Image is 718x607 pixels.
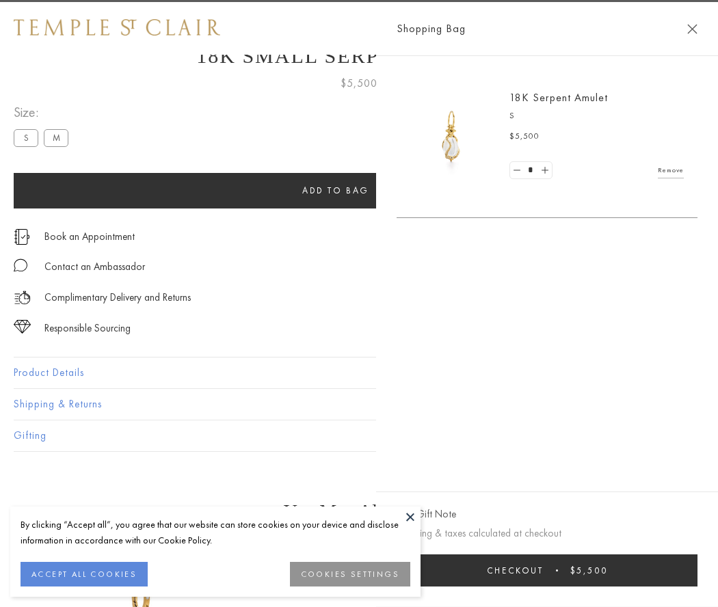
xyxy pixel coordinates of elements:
span: Size: [14,101,74,124]
span: Shopping Bag [397,20,466,38]
img: icon_sourcing.svg [14,320,31,334]
label: M [44,129,68,146]
p: Shipping & taxes calculated at checkout [397,525,697,542]
a: 18K Serpent Amulet [509,90,608,105]
button: Add to bag [14,173,658,208]
label: S [14,129,38,146]
img: P51836-E11SERPPV [410,96,492,178]
p: Complimentary Delivery and Returns [44,289,191,306]
img: Temple St. Clair [14,19,220,36]
span: Checkout [487,565,544,576]
button: ACCEPT ALL COOKIES [21,562,148,586]
span: Add to bag [302,185,369,196]
button: Checkout $5,500 [397,554,697,586]
img: icon_delivery.svg [14,289,31,306]
a: Set quantity to 0 [510,162,524,179]
span: $5,500 [570,565,608,576]
h1: 18K Small Serpent Amulet [14,44,704,68]
button: Add Gift Note [397,506,456,523]
button: Gifting [14,420,704,451]
div: Responsible Sourcing [44,320,131,337]
a: Set quantity to 2 [537,162,551,179]
p: S [509,109,684,123]
a: Remove [658,163,684,178]
div: By clicking “Accept all”, you agree that our website can store cookies on your device and disclos... [21,517,410,548]
button: Close Shopping Bag [687,24,697,34]
button: Shipping & Returns [14,389,704,420]
button: COOKIES SETTINGS [290,562,410,586]
img: icon_appointment.svg [14,229,30,245]
img: MessageIcon-01_2.svg [14,258,27,272]
div: Contact an Ambassador [44,258,145,275]
button: Product Details [14,358,704,388]
span: $5,500 [341,75,377,92]
h3: You May Also Like [34,500,684,522]
span: $5,500 [509,130,540,144]
a: Book an Appointment [44,229,135,244]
